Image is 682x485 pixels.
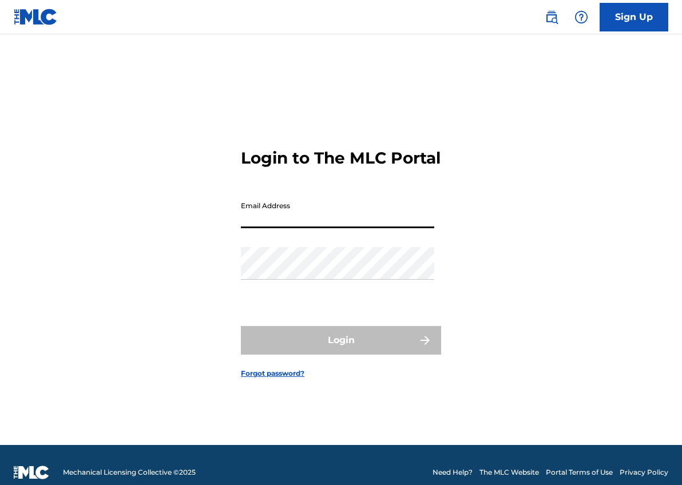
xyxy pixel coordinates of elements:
h3: Login to The MLC Portal [241,148,441,168]
a: Public Search [540,6,563,29]
a: Need Help? [433,467,473,478]
span: Mechanical Licensing Collective © 2025 [63,467,196,478]
a: Sign Up [600,3,668,31]
img: search [545,10,558,24]
img: logo [14,466,49,479]
a: Privacy Policy [620,467,668,478]
img: help [574,10,588,24]
img: MLC Logo [14,9,58,25]
a: Portal Terms of Use [546,467,613,478]
a: Forgot password? [241,368,304,379]
div: Help [570,6,593,29]
a: The MLC Website [479,467,539,478]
